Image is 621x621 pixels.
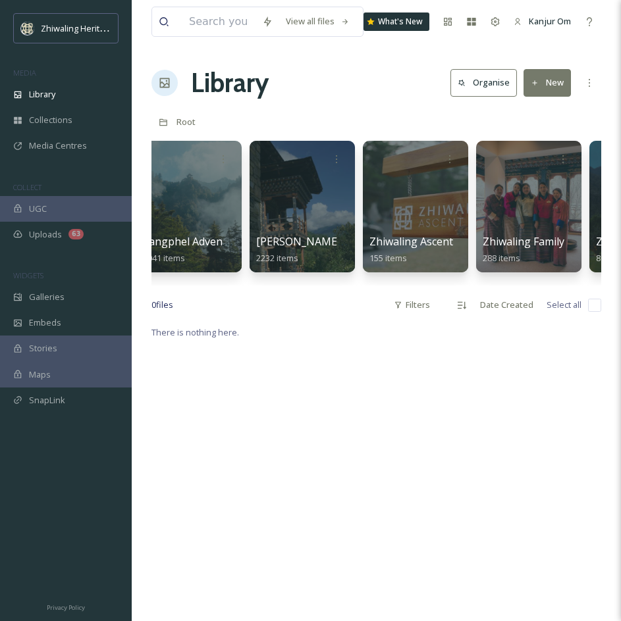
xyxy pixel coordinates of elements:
[13,68,36,78] span: MEDIA
[182,7,256,36] input: Search your library
[143,252,185,264] span: 1041 items
[369,234,453,249] span: Zhiwaling Ascent
[369,236,453,264] a: Zhiwaling Ascent155 items
[176,116,196,128] span: Root
[13,182,41,192] span: COLLECT
[256,234,465,249] span: [PERSON_NAME] and Zhiwaling Memories
[279,9,356,34] a: View all files
[176,114,196,130] a: Root
[450,69,517,96] button: Organise
[547,299,581,311] span: Select all
[21,22,34,35] img: Screenshot%202025-04-29%20at%2011.05.50.png
[29,203,47,215] span: UGC
[483,252,520,264] span: 288 items
[68,229,84,239] div: 63
[483,236,564,264] a: Zhiwaling Family288 items
[47,603,85,612] span: Privacy Policy
[29,394,65,407] span: SnapLink
[29,291,65,303] span: Galleries
[13,270,43,280] span: WIDGETS
[483,234,564,249] span: Zhiwaling Family
[29,368,51,381] span: Maps
[524,69,571,96] button: New
[29,228,62,241] span: Uploads
[29,88,55,101] span: Library
[507,9,578,34] a: Kanjur Om
[364,12,429,31] a: What's New
[529,15,571,27] span: Kanjur Om
[473,292,540,318] div: Date Created
[29,342,57,355] span: Stories
[29,316,61,329] span: Embeds
[369,252,407,264] span: 155 items
[29,139,87,152] span: Media Centres
[41,22,114,34] span: Zhiwaling Heritage
[191,63,269,103] a: Library
[143,236,278,264] a: Yangphel Adventure Travel1041 items
[151,299,173,311] span: 0 file s
[387,292,437,318] div: Filters
[47,599,85,614] a: Privacy Policy
[256,236,465,264] a: [PERSON_NAME] and Zhiwaling Memories2232 items
[143,234,278,249] span: Yangphel Adventure Travel
[151,326,239,338] span: There is nothing here.
[256,252,298,264] span: 2232 items
[29,114,72,126] span: Collections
